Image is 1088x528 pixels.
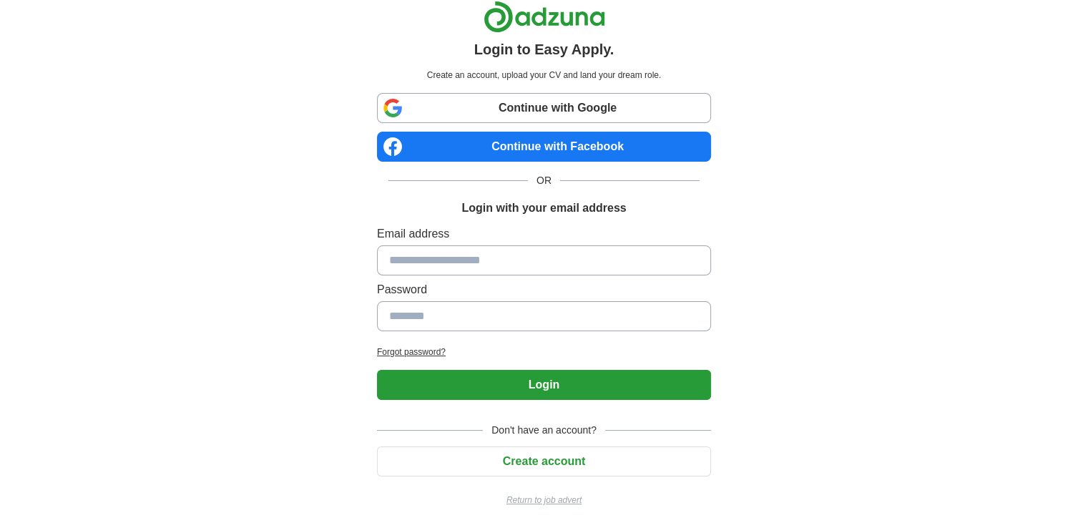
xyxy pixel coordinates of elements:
label: Password [377,281,711,298]
button: Login [377,370,711,400]
button: Create account [377,446,711,476]
a: Create account [377,455,711,467]
img: Adzuna logo [484,1,605,33]
a: Return to job advert [377,494,711,507]
a: Forgot password? [377,346,711,358]
h1: Login to Easy Apply. [474,39,614,60]
span: OR [528,173,560,188]
span: Don't have an account? [483,423,605,438]
p: Create an account, upload your CV and land your dream role. [380,69,708,82]
label: Email address [377,225,711,243]
a: Continue with Facebook [377,132,711,162]
h1: Login with your email address [461,200,626,217]
a: Continue with Google [377,93,711,123]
